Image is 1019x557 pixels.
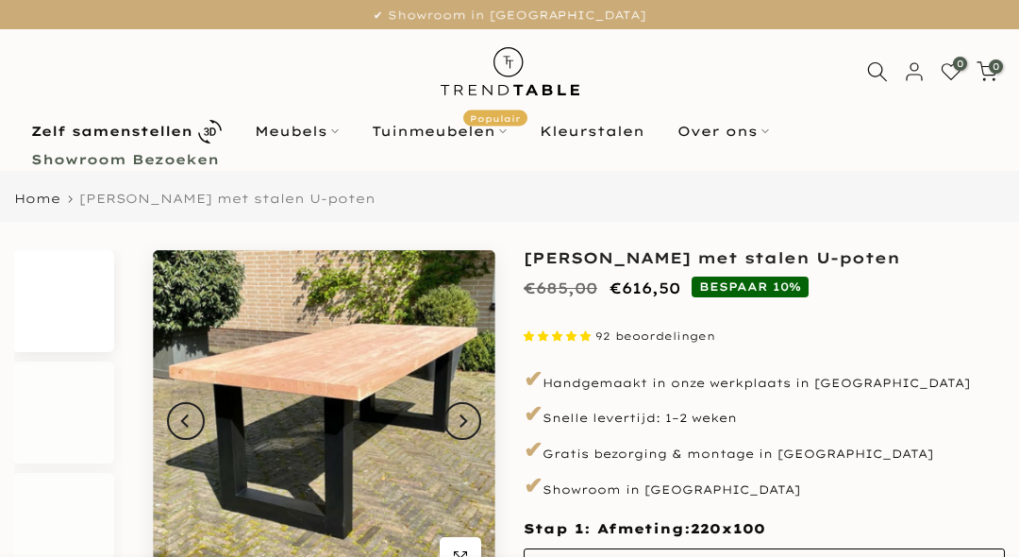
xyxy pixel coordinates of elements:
[524,363,1005,396] p: Handgemaakt in onze werkplaats in [GEOGRAPHIC_DATA]
[2,461,96,555] iframe: toggle-frame
[524,278,597,297] del: €685,00
[595,329,715,343] span: 92 beoordelingen
[977,61,997,82] a: 0
[14,115,238,148] a: Zelf samenstellen
[355,120,523,143] a: TuinmeubelenPopulair
[524,364,543,393] span: ✔
[610,275,680,302] ins: €616,50
[524,435,543,464] span: ✔
[24,5,995,25] p: ✔ Showroom in [GEOGRAPHIC_DATA]
[524,470,1005,502] p: Showroom in [GEOGRAPHIC_DATA]
[79,191,376,206] span: [PERSON_NAME] met stalen U-poten
[524,434,1005,466] p: Gratis bezorging & montage in [GEOGRAPHIC_DATA]
[941,61,961,82] a: 0
[14,193,60,205] a: Home
[524,250,1005,265] h1: [PERSON_NAME] met stalen U-poten
[523,120,660,143] a: Kleurstalen
[427,29,593,113] img: trend-table
[953,57,967,71] span: 0
[31,125,192,138] b: Zelf samenstellen
[524,399,543,428] span: ✔
[14,148,235,171] a: Showroom Bezoeken
[691,520,765,539] span: 220x100
[692,277,809,297] span: BESPAAR 10%
[524,329,595,343] span: 4.87 stars
[989,59,1003,74] span: 0
[463,110,527,127] span: Populair
[31,153,219,166] b: Showroom Bezoeken
[167,402,205,440] button: Previous
[443,402,481,440] button: Next
[238,120,355,143] a: Meubels
[524,398,1005,430] p: Snelle levertijd: 1–2 weken
[524,471,543,499] span: ✔
[660,120,785,143] a: Over ons
[524,520,765,537] span: Stap 1: Afmeting:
